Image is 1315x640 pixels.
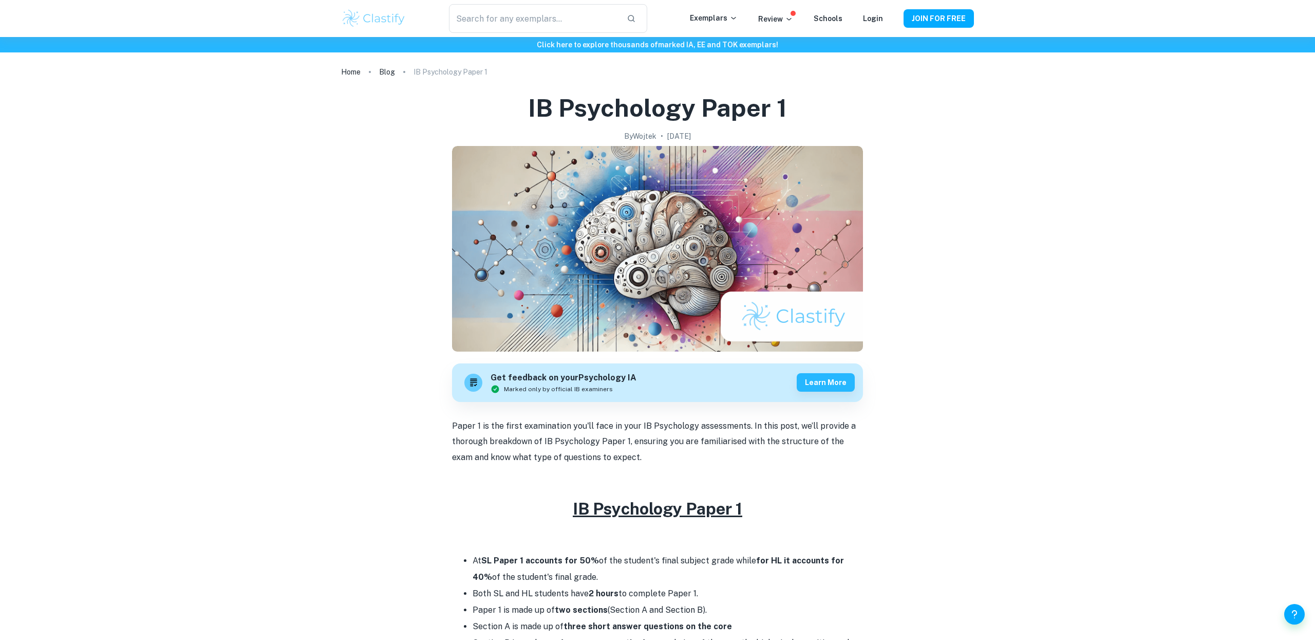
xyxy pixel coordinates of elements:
[1284,604,1305,625] button: Help and Feedback
[797,373,855,392] button: Learn more
[473,602,863,618] li: Paper 1 is made up of (Section A and Section B).
[452,418,863,465] p: Paper 1 is the first examination you'll face in your IB Psychology assessments. In this post, we’...
[904,9,974,28] button: JOIN FOR FREE
[491,372,636,385] h6: Get feedback on your Psychology IA
[528,92,787,124] h1: IB Psychology Paper 1
[563,621,732,631] strong: three short answer questions on the core
[473,556,844,582] strong: for HL it accounts for 40%
[473,553,863,586] li: At of the student's final subject grade while of the student's final grade.
[473,586,863,602] li: Both SL and HL students have to complete Paper 1.
[341,65,361,79] a: Home
[504,385,613,394] span: Marked only by official IB examiners
[449,4,618,33] input: Search for any exemplars...
[473,618,863,635] li: Section A is made up of
[814,14,842,23] a: Schools
[863,14,883,23] a: Login
[690,12,738,24] p: Exemplars
[555,605,608,615] strong: two sections
[661,131,663,142] p: •
[573,499,742,518] u: IB Psychology Paper 1
[481,556,599,565] strong: SL Paper 1 accounts for 50%
[341,8,406,29] img: Clastify logo
[758,13,793,25] p: Review
[624,131,656,142] h2: By Wojtek
[379,65,395,79] a: Blog
[414,66,487,78] p: IB Psychology Paper 1
[667,131,691,142] h2: [DATE]
[452,363,863,402] a: Get feedback on yourPsychology IAMarked only by official IB examinersLearn more
[589,589,618,598] strong: 2 hours
[452,146,863,352] img: IB Psychology Paper 1 cover image
[2,39,1313,50] h6: Click here to explore thousands of marked IA, EE and TOK exemplars !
